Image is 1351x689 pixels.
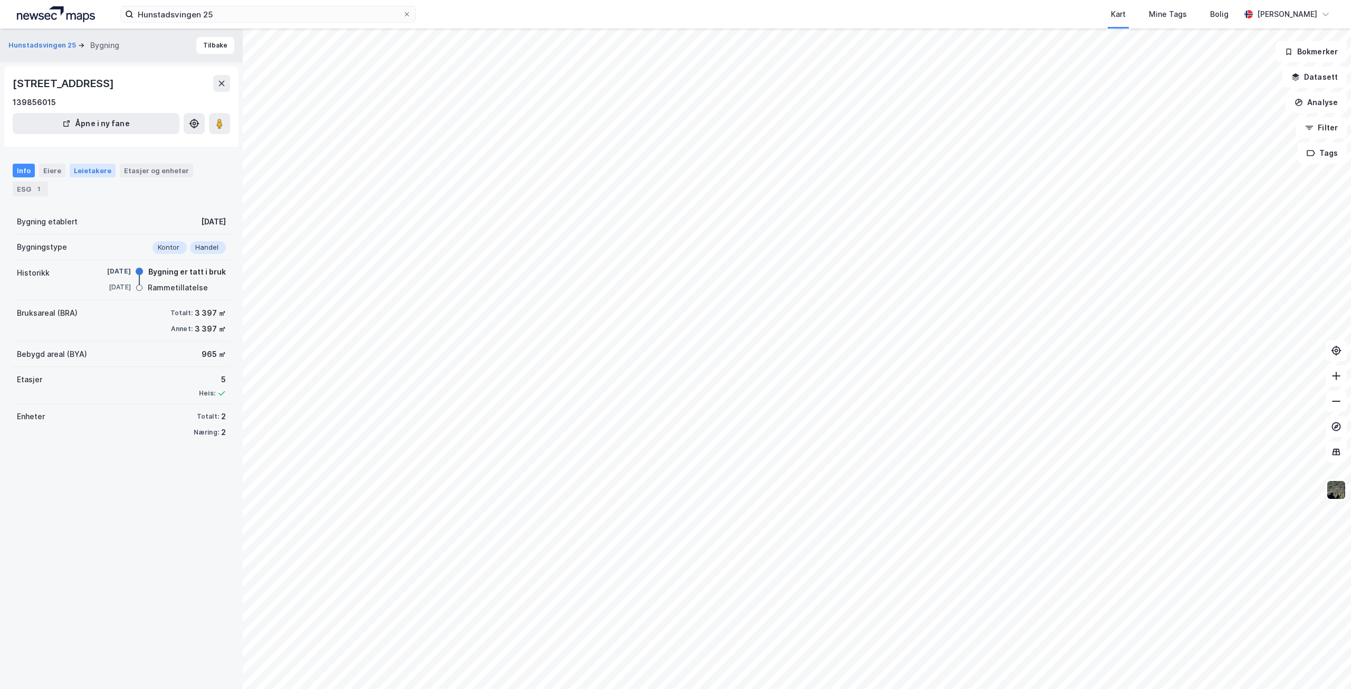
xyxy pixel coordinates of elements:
[13,164,35,177] div: Info
[1298,638,1351,689] div: Kontrollprogram for chat
[13,113,179,134] button: Åpne i ny fane
[197,412,219,421] div: Totalt:
[17,373,42,386] div: Etasjer
[1257,8,1317,21] div: [PERSON_NAME]
[134,6,403,22] input: Søk på adresse, matrikkel, gårdeiere, leietakere eller personer
[124,166,189,175] div: Etasjer og enheter
[13,96,56,109] div: 139856015
[1326,480,1346,500] img: 9k=
[199,373,226,386] div: 5
[13,182,48,196] div: ESG
[1210,8,1229,21] div: Bolig
[1298,143,1347,164] button: Tags
[195,323,226,335] div: 3 397 ㎡
[1296,117,1347,138] button: Filter
[17,267,50,279] div: Historikk
[1282,67,1347,88] button: Datasett
[39,164,65,177] div: Eiere
[17,6,95,22] img: logo.a4113a55bc3d86da70a041830d287a7e.svg
[33,184,44,194] div: 1
[171,325,193,333] div: Annet:
[1276,41,1347,62] button: Bokmerker
[17,348,87,361] div: Bebygd areal (BYA)
[221,426,226,439] div: 2
[199,389,215,398] div: Heis:
[170,309,193,317] div: Totalt:
[148,281,208,294] div: Rammetillatelse
[148,266,226,278] div: Bygning er tatt i bruk
[196,37,234,54] button: Tilbake
[89,282,131,292] div: [DATE]
[70,164,116,177] div: Leietakere
[1286,92,1347,113] button: Analyse
[89,267,131,276] div: [DATE]
[1298,638,1351,689] iframe: Chat Widget
[17,241,67,253] div: Bygningstype
[202,348,226,361] div: 965 ㎡
[17,307,78,319] div: Bruksareal (BRA)
[8,40,78,51] button: Hunstadsvingen 25
[1111,8,1126,21] div: Kart
[1149,8,1187,21] div: Mine Tags
[221,410,226,423] div: 2
[13,75,116,92] div: [STREET_ADDRESS]
[194,428,219,437] div: Næring:
[195,307,226,319] div: 3 397 ㎡
[17,410,45,423] div: Enheter
[90,39,119,52] div: Bygning
[17,215,78,228] div: Bygning etablert
[201,215,226,228] div: [DATE]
